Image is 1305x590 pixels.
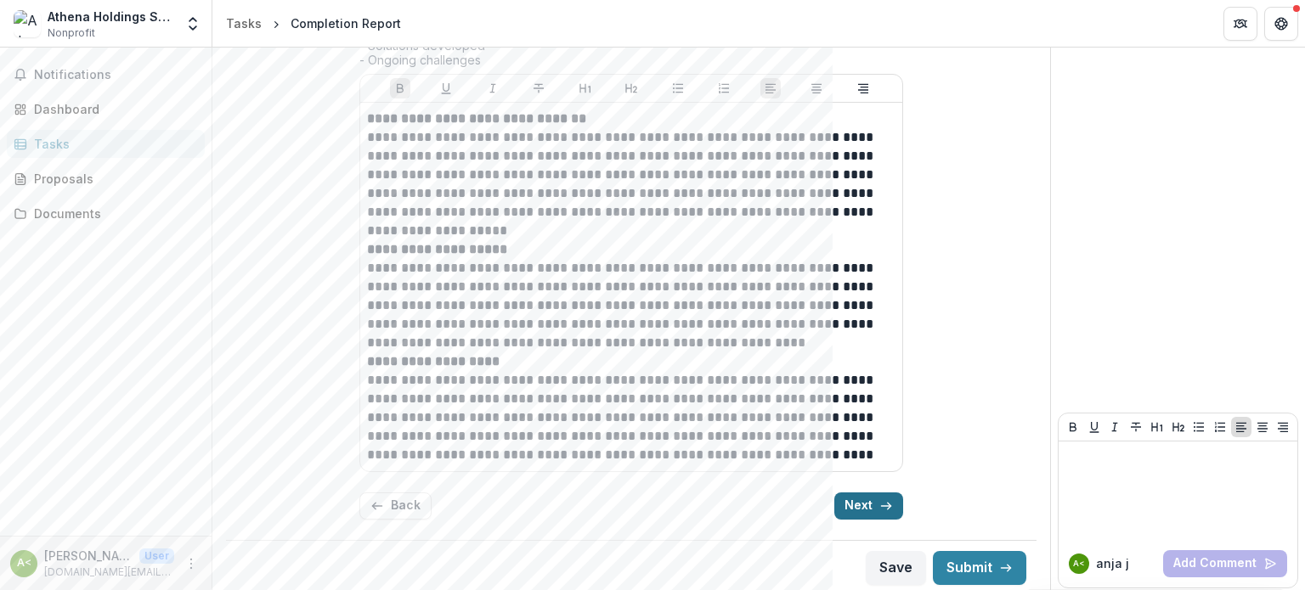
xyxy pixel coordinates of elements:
[1126,417,1146,437] button: Strike
[44,565,174,580] p: [DOMAIN_NAME][EMAIL_ADDRESS][DOMAIN_NAME]
[866,551,926,585] button: Save
[933,551,1026,585] button: Submit
[139,548,174,564] p: User
[359,492,432,520] button: Back
[1223,7,1257,41] button: Partners
[1163,550,1287,577] button: Add Comment
[181,7,205,41] button: Open entity switcher
[668,78,688,98] button: Bullet List
[483,78,503,98] button: Italicize
[390,78,410,98] button: Bold
[7,165,205,193] a: Proposals
[48,25,95,41] span: Nonprofit
[1273,417,1293,437] button: Align Right
[1063,417,1083,437] button: Bold
[1189,417,1209,437] button: Bullet List
[34,68,198,82] span: Notifications
[714,78,734,98] button: Ordered List
[14,10,41,37] img: Athena Holdings Sdn Bhd
[34,100,191,118] div: Dashboard
[834,492,903,520] button: Next
[1147,417,1167,437] button: Heading 1
[1231,417,1251,437] button: Align Left
[7,130,205,158] a: Tasks
[181,553,201,574] button: More
[528,78,549,98] button: Strike
[760,78,781,98] button: Align Left
[48,8,174,25] div: Athena Holdings Sdn Bhd
[1168,417,1189,437] button: Heading 2
[7,95,205,123] a: Dashboard
[7,199,205,228] a: Documents
[853,78,873,98] button: Align Right
[806,78,827,98] button: Align Center
[1210,417,1230,437] button: Ordered List
[34,205,191,222] div: Documents
[34,135,191,153] div: Tasks
[291,14,401,32] div: Completion Report
[621,78,641,98] button: Heading 2
[1096,554,1129,572] p: anja j
[1104,417,1125,437] button: Italicize
[17,558,31,569] div: anja juliah <athenaholdings.my@gmail.com>
[1252,417,1273,437] button: Align Center
[436,78,456,98] button: Underline
[1084,417,1104,437] button: Underline
[1264,7,1298,41] button: Get Help
[226,14,262,32] div: Tasks
[34,170,191,188] div: Proposals
[44,547,133,565] p: [PERSON_NAME] <[DOMAIN_NAME][EMAIL_ADDRESS][DOMAIN_NAME]>
[7,61,205,88] button: Notifications
[1073,559,1085,568] div: anja juliah <athenaholdings.my@gmail.com>
[575,78,596,98] button: Heading 1
[219,11,268,36] a: Tasks
[219,11,408,36] nav: breadcrumb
